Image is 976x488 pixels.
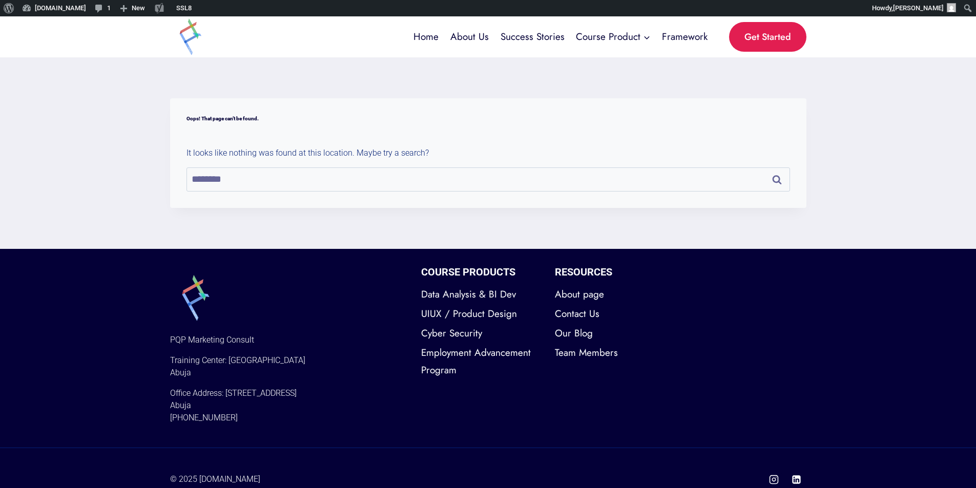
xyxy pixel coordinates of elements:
img: pqplusms.com [170,16,211,57]
a: Success Stories [494,23,570,50]
h2: Course Products [421,264,539,280]
a: Home [408,23,445,50]
a: Get Started [729,22,806,52]
p: It looks like nothing was found at this location. Maybe try a search? [186,147,790,159]
nav: Primary Navigation [408,23,714,50]
h2: Resources [555,264,673,280]
p: Training Center: [GEOGRAPHIC_DATA] Abuja [170,354,406,379]
a: About page [555,285,673,304]
img: smal-pq-logo.png [170,272,221,324]
p: © 2025 [DOMAIN_NAME] [170,473,481,485]
a: Cyber Security [421,324,539,343]
p: PQP Marketing Consult [170,334,406,346]
h1: Oops! That page can’t be found. [186,115,790,122]
a: Team Members [555,343,673,363]
span: [PERSON_NAME] [893,4,944,12]
a: Our Blog [555,324,673,343]
a: Framework [656,23,714,50]
a: UIUX / Product Design [421,304,539,324]
a: Employment Advancement Program [421,343,539,380]
span: Course Product [576,29,650,45]
a: Contact Us [555,304,673,324]
a: Course Product [570,23,656,50]
p: Office Address: [STREET_ADDRESS] Abuja [PHONE_NUMBER] [170,387,406,424]
a: Data Analysis & BI Dev [421,285,539,304]
a: About Us [444,23,494,50]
